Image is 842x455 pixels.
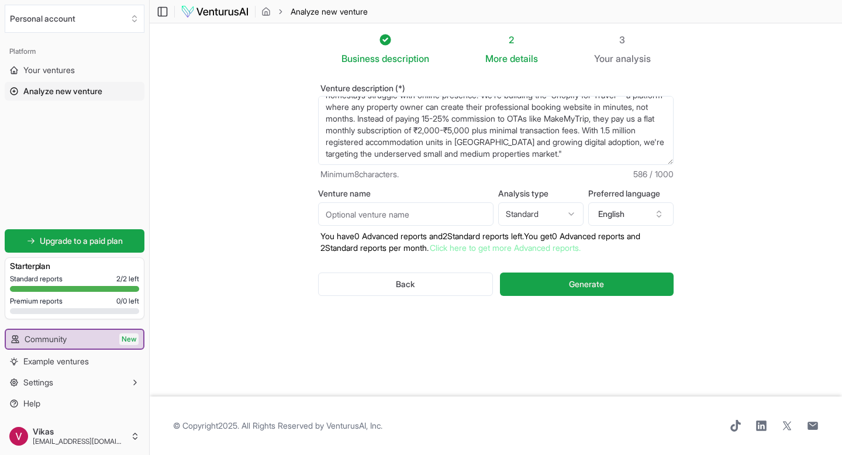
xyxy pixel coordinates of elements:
a: Your ventures [5,61,144,80]
span: Your [594,51,613,66]
a: Example ventures [5,352,144,371]
button: Back [318,273,493,296]
span: Analyze new venture [23,85,102,97]
span: Community [25,333,67,345]
img: ACg8ocLPmVcc_x2obI4DCSlZJlgSJ8MSpqJogRTxXMkkaeWR6Fi1Vg=s96-c [9,427,28,446]
nav: breadcrumb [261,6,368,18]
div: 2 [485,33,538,47]
a: VenturusAI, Inc [326,420,381,430]
label: Analysis type [498,189,584,198]
label: Venture description (*) [318,84,674,92]
span: Business [341,51,379,66]
label: Venture name [318,189,494,198]
span: details [510,53,538,64]
h3: Starter plan [10,260,139,272]
button: English [588,202,674,226]
span: Your ventures [23,64,75,76]
a: Click here to get more Advanced reports. [430,243,581,253]
span: analysis [616,53,651,64]
span: New [119,333,139,345]
input: Optional venture name [318,202,494,226]
span: Upgrade to a paid plan [40,235,123,247]
span: © Copyright 2025 . All Rights Reserved by . [173,420,382,432]
span: Premium reports [10,297,63,306]
a: Upgrade to a paid plan [5,229,144,253]
span: description [382,53,429,64]
img: logo [181,5,249,19]
span: 2 / 2 left [116,274,139,284]
button: Generate [500,273,674,296]
div: 3 [594,33,651,47]
span: Analyze new venture [291,6,368,18]
span: Generate [569,278,604,290]
span: More [485,51,508,66]
a: CommunityNew [6,330,143,349]
div: Platform [5,42,144,61]
p: You have 0 Advanced reports and 2 Standard reports left. Y ou get 0 Advanced reports and 2 Standa... [318,230,674,254]
span: Help [23,398,40,409]
a: Help [5,394,144,413]
label: Preferred language [588,189,674,198]
span: Minimum 8 characters. [320,168,399,180]
span: 586 / 1000 [633,168,674,180]
button: Select an organization [5,5,144,33]
a: Analyze new venture [5,82,144,101]
span: Vikas [33,426,126,437]
span: [EMAIL_ADDRESS][DOMAIN_NAME] [33,437,126,446]
span: Standard reports [10,274,63,284]
span: Settings [23,377,53,388]
span: Example ventures [23,356,89,367]
button: Settings [5,373,144,392]
span: 0 / 0 left [116,297,139,306]
button: Vikas[EMAIL_ADDRESS][DOMAIN_NAME] [5,422,144,450]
